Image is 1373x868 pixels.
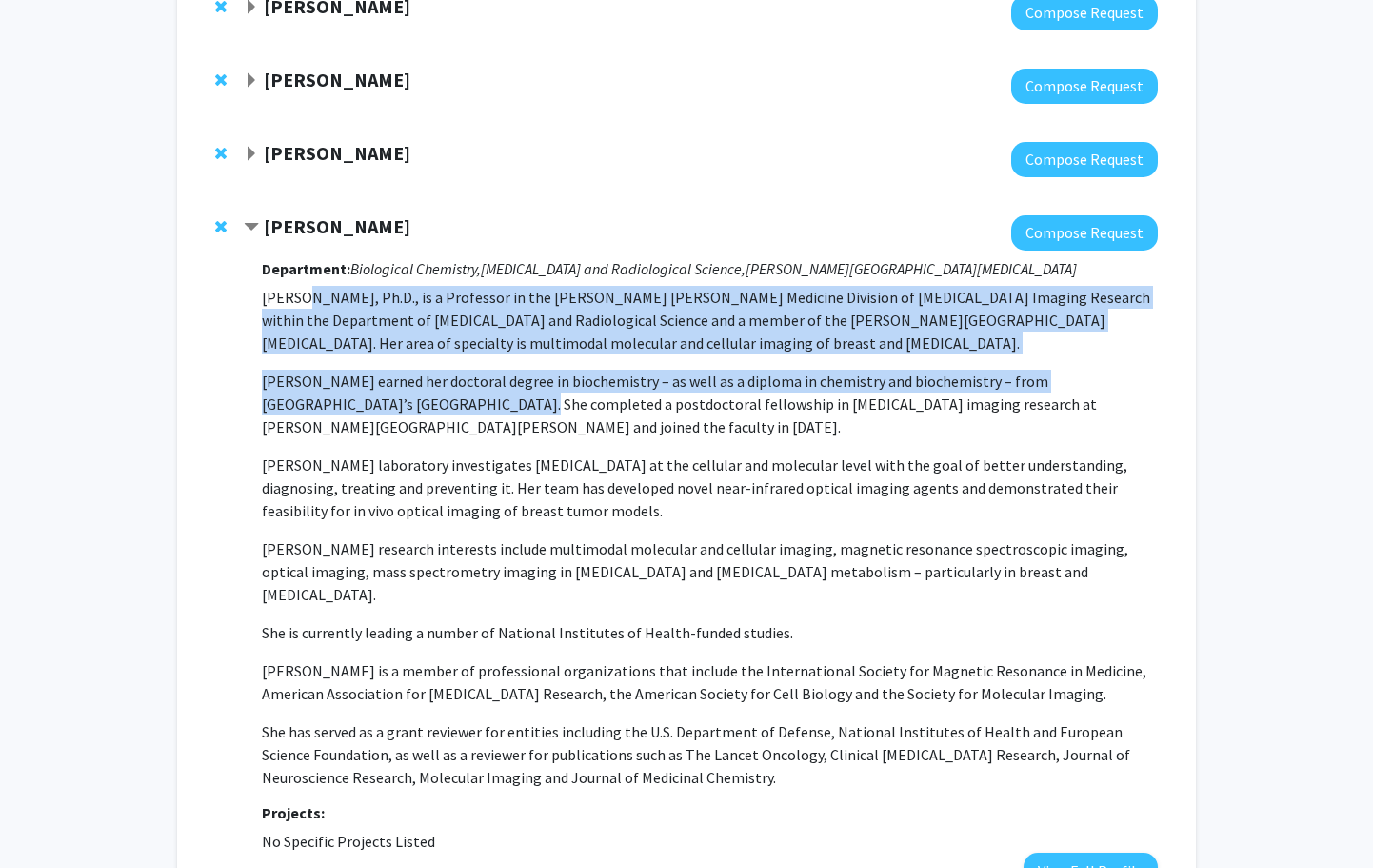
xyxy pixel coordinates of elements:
p: [PERSON_NAME] laboratory investigates [MEDICAL_DATA] at the cellular and molecular level with the... [262,454,1158,522]
strong: Department: [262,259,350,278]
strong: [PERSON_NAME] [264,68,410,91]
p: [PERSON_NAME] earned her doctoral degree in biochemistry – as well as a diploma in chemistry and ... [262,370,1158,438]
span: No Specific Projects Listed [262,832,435,851]
strong: Projects: [262,803,325,822]
p: [PERSON_NAME], Ph.D., is a Professor in the [PERSON_NAME] [PERSON_NAME] Medicine Division of [MED... [262,286,1158,354]
p: She is currently leading a number of National Institutes of Health-funded studies. [262,621,1158,644]
i: [MEDICAL_DATA] and Radiological Science, [481,259,746,278]
p: [PERSON_NAME] research interests include multimodal molecular and cellular imaging, magnetic reso... [262,537,1158,606]
strong: [PERSON_NAME] [264,141,410,165]
i: Biological Chemistry, [350,259,481,278]
iframe: Chat [14,782,81,854]
button: Compose Request to David Gracias [1011,69,1158,104]
p: [PERSON_NAME] is a member of professional organizations that include the International Society fo... [262,659,1158,705]
span: Remove Kristine Glunde from bookmarks [215,219,227,234]
span: Contract Kristine Glunde Bookmark [244,220,259,235]
button: Compose Request to Margaret Johnson [1011,142,1158,177]
span: Expand David Gracias Bookmark [244,73,259,89]
i: [PERSON_NAME][GEOGRAPHIC_DATA][MEDICAL_DATA] [746,259,1077,278]
button: Compose Request to Kristine Glunde [1011,215,1158,251]
span: Remove Margaret Johnson from bookmarks [215,146,227,161]
span: Remove David Gracias from bookmarks [215,72,227,88]
strong: [PERSON_NAME] [264,214,410,238]
p: She has served as a grant reviewer for entities including the U.S. Department of Defense, Nationa... [262,720,1158,789]
span: Expand Margaret Johnson Bookmark [244,147,259,162]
